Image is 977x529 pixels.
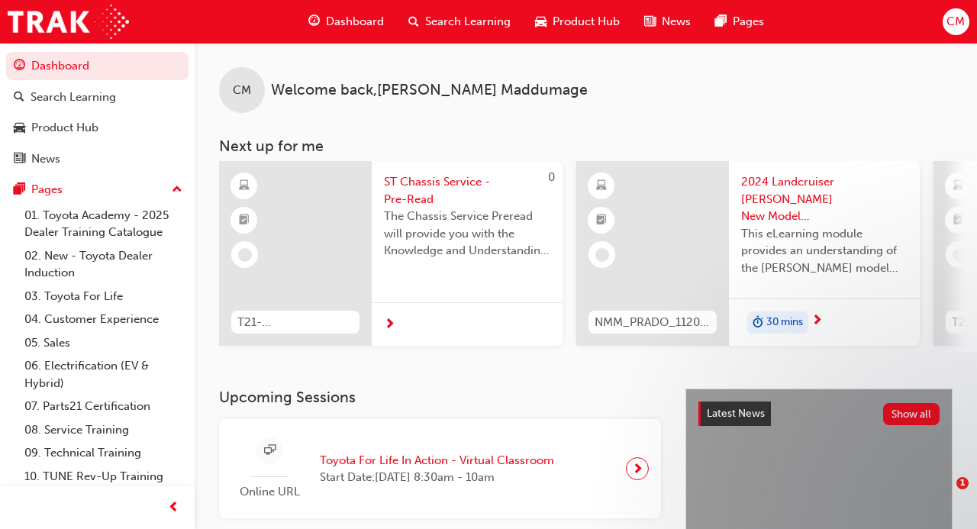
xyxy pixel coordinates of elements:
span: duration-icon [753,313,763,333]
h3: Next up for me [195,137,977,155]
a: 02. New - Toyota Dealer Induction [18,244,189,285]
span: 1 [956,477,969,489]
a: Search Learning [6,83,189,111]
span: next-icon [384,318,395,332]
span: Pages [733,13,764,31]
span: CM [946,13,965,31]
span: sessionType_ONLINE_URL-icon [264,441,276,460]
div: News [31,150,60,168]
span: news-icon [14,153,25,166]
a: 03. Toyota For Life [18,285,189,308]
span: pages-icon [715,12,727,31]
a: 06. Electrification (EV & Hybrid) [18,354,189,395]
a: Product Hub [6,114,189,142]
span: car-icon [535,12,547,31]
div: Search Learning [31,89,116,106]
a: news-iconNews [632,6,703,37]
a: 01. Toyota Academy - 2025 Dealer Training Catalogue [18,204,189,244]
button: CM [943,8,969,35]
span: ST Chassis Service - Pre-Read [384,173,550,208]
span: search-icon [14,91,24,105]
a: guage-iconDashboard [296,6,396,37]
span: Dashboard [326,13,384,31]
span: guage-icon [14,60,25,73]
a: 08. Service Training [18,418,189,442]
span: NMM_PRADO_112024_MODULE_1 [595,314,711,331]
div: Pages [31,181,63,198]
img: Trak [8,5,129,39]
span: This eLearning module provides an understanding of the [PERSON_NAME] model line-up and its Katash... [741,225,908,277]
span: learningRecordVerb_NONE-icon [238,248,252,262]
span: booktick-icon [953,211,964,231]
button: DashboardSearch LearningProduct HubNews [6,49,189,176]
a: Online URLToyota For Life In Action - Virtual ClassroomStart Date:[DATE] 8:30am - 10am [231,431,649,507]
button: Pages [6,176,189,204]
span: CM [233,82,251,99]
span: Welcome back , [PERSON_NAME] Maddumage [271,82,588,99]
span: learningResourceType_ELEARNING-icon [239,176,250,196]
a: pages-iconPages [703,6,776,37]
a: News [6,145,189,173]
span: Toyota For Life In Action - Virtual Classroom [320,452,554,469]
a: 07. Parts21 Certification [18,395,189,418]
span: 30 mins [766,314,803,331]
a: Dashboard [6,52,189,80]
a: 0T21-STCHS_PRE_READST Chassis Service - Pre-ReadThe Chassis Service Preread will provide you with... [219,161,563,346]
span: Online URL [231,483,308,501]
span: car-icon [14,121,25,135]
iframe: Intercom live chat [925,477,962,514]
span: Start Date: [DATE] 8:30am - 10am [320,469,554,486]
span: Product Hub [553,13,620,31]
span: News [662,13,691,31]
span: 0 [548,170,555,184]
a: search-iconSearch Learning [396,6,523,37]
a: NMM_PRADO_112024_MODULE_12024 Landcruiser [PERSON_NAME] New Model Mechanisms - Model Outline 1Thi... [576,161,920,346]
a: 04. Customer Experience [18,308,189,331]
a: 05. Sales [18,331,189,355]
span: news-icon [644,12,656,31]
a: 09. Technical Training [18,441,189,465]
span: up-icon [172,180,182,200]
span: learningResourceType_ELEARNING-icon [953,176,964,196]
span: search-icon [408,12,419,31]
span: pages-icon [14,183,25,197]
div: Product Hub [31,119,98,137]
h3: Upcoming Sessions [219,389,661,406]
span: next-icon [632,458,643,479]
span: prev-icon [168,498,179,518]
a: 10. TUNE Rev-Up Training [18,465,189,489]
span: 2024 Landcruiser [PERSON_NAME] New Model Mechanisms - Model Outline 1 [741,173,908,225]
span: next-icon [811,314,823,328]
span: booktick-icon [239,211,250,231]
span: learningResourceType_ELEARNING-icon [596,176,607,196]
span: learningRecordVerb_NONE-icon [953,248,966,262]
span: The Chassis Service Preread will provide you with the Knowledge and Understanding to successfully... [384,208,550,260]
span: learningRecordVerb_NONE-icon [595,248,609,262]
span: Search Learning [425,13,511,31]
span: T21-STCHS_PRE_READ [237,314,353,331]
span: guage-icon [308,12,320,31]
a: car-iconProduct Hub [523,6,632,37]
span: booktick-icon [596,211,607,231]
